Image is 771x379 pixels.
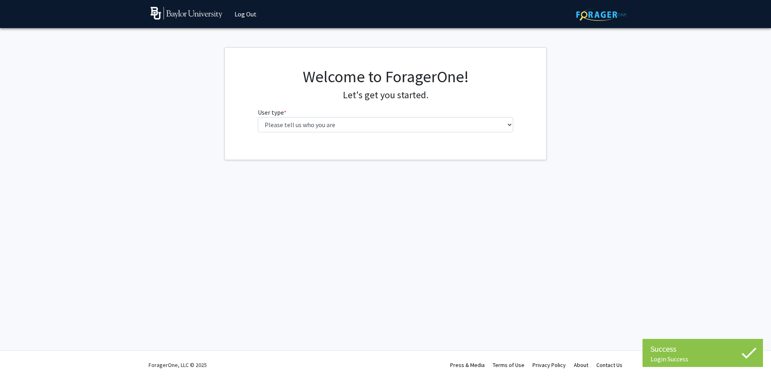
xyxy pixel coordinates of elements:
a: Contact Us [596,361,622,369]
a: Privacy Policy [532,361,566,369]
label: User type [258,107,286,117]
div: ForagerOne, LLC © 2025 [149,351,207,379]
img: ForagerOne Logo [576,8,626,21]
a: Press & Media [450,361,485,369]
img: Baylor University Logo [151,7,222,20]
div: Login Success [651,355,755,363]
h1: Welcome to ForagerOne! [258,67,514,86]
h4: Let's get you started. [258,89,514,101]
iframe: Chat [6,343,34,373]
a: About [574,361,588,369]
div: Success [651,343,755,355]
a: Terms of Use [493,361,524,369]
